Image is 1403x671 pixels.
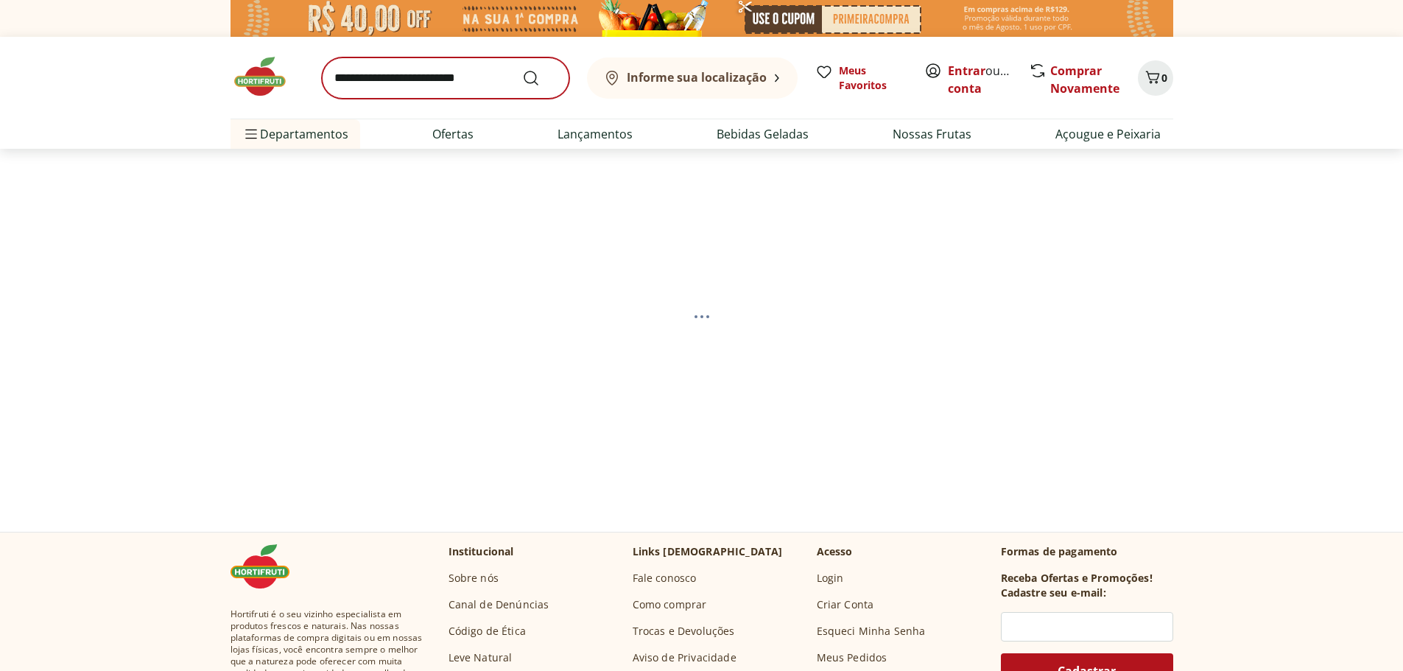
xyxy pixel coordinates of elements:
[817,544,853,559] p: Acesso
[839,63,907,93] span: Meus Favoritos
[322,57,569,99] input: search
[449,624,526,639] a: Código de Ética
[1001,571,1153,586] h3: Receba Ofertas e Promoções!
[817,624,926,639] a: Esqueci Minha Senha
[242,116,348,152] span: Departamentos
[633,544,783,559] p: Links [DEMOGRAPHIC_DATA]
[817,597,874,612] a: Criar Conta
[1138,60,1173,96] button: Carrinho
[522,69,558,87] button: Submit Search
[633,624,735,639] a: Trocas e Devoluções
[948,62,1013,97] span: ou
[1161,71,1167,85] span: 0
[587,57,798,99] button: Informe sua localização
[948,63,985,79] a: Entrar
[633,597,707,612] a: Como comprar
[449,571,499,586] a: Sobre nós
[242,116,260,152] button: Menu
[627,69,767,85] b: Informe sua localização
[449,597,549,612] a: Canal de Denúncias
[1001,544,1173,559] p: Formas de pagamento
[231,544,304,589] img: Hortifruti
[1055,125,1161,143] a: Açougue e Peixaria
[817,571,844,586] a: Login
[948,63,1029,96] a: Criar conta
[231,55,304,99] img: Hortifruti
[558,125,633,143] a: Lançamentos
[1001,586,1106,600] h3: Cadastre seu e-mail:
[1050,63,1119,96] a: Comprar Novamente
[633,650,736,665] a: Aviso de Privacidade
[449,650,513,665] a: Leve Natural
[717,125,809,143] a: Bebidas Geladas
[449,544,514,559] p: Institucional
[817,650,887,665] a: Meus Pedidos
[815,63,907,93] a: Meus Favoritos
[893,125,971,143] a: Nossas Frutas
[432,125,474,143] a: Ofertas
[633,571,697,586] a: Fale conosco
